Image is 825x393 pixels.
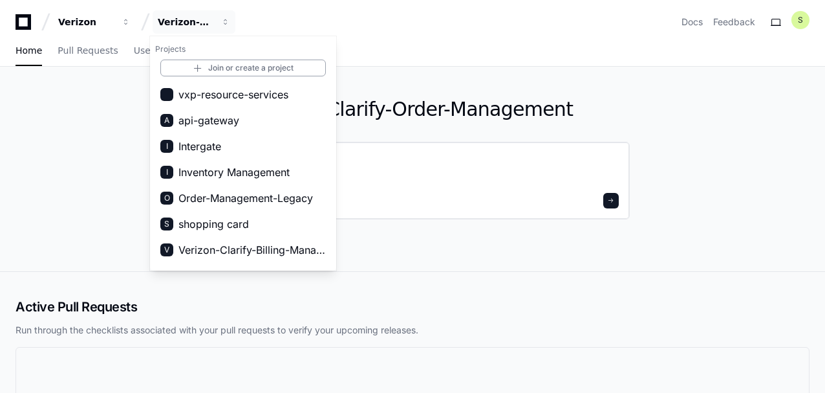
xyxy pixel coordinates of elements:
button: Verizon-Clarify-Order-Management [153,10,235,34]
a: Pull Requests [58,36,118,66]
span: Users [134,47,159,54]
div: I [160,140,173,153]
span: Intergate [178,139,221,154]
div: A [160,114,173,127]
span: Pull Requests [58,47,118,54]
p: Run through the checklists associated with your pull requests to verify your upcoming releases. [16,324,809,337]
span: Home [16,47,42,54]
button: Feedback [713,16,755,28]
div: Verizon [150,36,336,271]
h2: Active Pull Requests [16,298,809,316]
div: V [160,243,173,256]
a: Home [16,36,42,66]
h1: Projects [150,39,336,60]
h1: Verizon-Clarify-Order-Management [195,98,630,121]
div: O [160,192,173,205]
button: S [791,11,809,29]
span: shopping card [178,216,249,232]
span: Verizon-Clarify-Billing-Management [178,242,326,258]
a: Join or create a project [160,60,326,76]
button: Verizon [53,10,136,34]
a: Docs [681,16,703,28]
span: api-gateway [178,113,239,128]
h1: S [798,15,803,25]
span: Order-Management-Legacy [178,190,313,206]
a: Users [134,36,159,66]
div: Verizon-Clarify-Order-Management [158,16,213,28]
span: Inventory Management [178,164,290,180]
div: Verizon [58,16,114,28]
span: vxp-resource-services [178,87,288,102]
div: S [160,218,173,230]
div: I [160,166,173,179]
